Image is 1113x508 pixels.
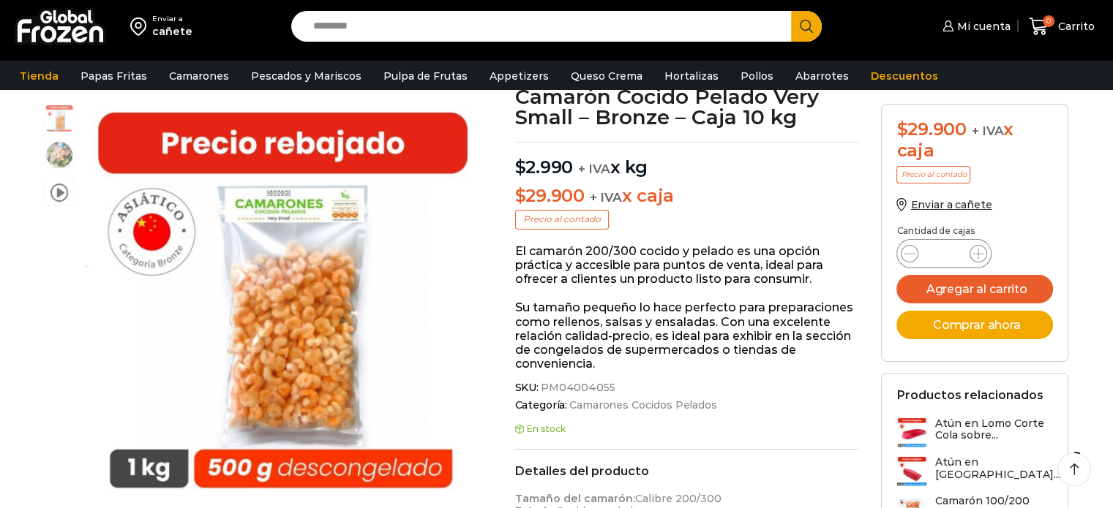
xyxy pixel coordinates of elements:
[1025,10,1098,44] a: 0 Carrito
[515,399,860,412] span: Categoría:
[934,456,1060,481] h3: Atún en [GEOGRAPHIC_DATA]...
[896,311,1053,339] button: Comprar ahora
[863,62,945,90] a: Descuentos
[896,456,1060,488] a: Atún en [GEOGRAPHIC_DATA]...
[971,124,1003,138] span: + IVA
[515,185,526,206] span: $
[896,198,992,211] a: Enviar a cañete
[515,185,585,206] bdi: 29.900
[515,464,860,478] h2: Detalles del producto
[244,62,369,90] a: Pescados y Mariscos
[896,118,966,140] bdi: 29.900
[482,62,556,90] a: Appetizers
[130,14,152,39] img: address-field-icon.svg
[563,62,650,90] a: Queso Crema
[657,62,726,90] a: Hortalizas
[73,62,154,90] a: Papas Fritas
[515,210,609,229] p: Precio al contado
[515,156,526,178] span: $
[45,140,74,170] span: very-small
[896,119,1053,162] div: x caja
[539,382,615,394] span: PM04004055
[896,166,970,183] p: Precio al contado
[515,86,860,127] h1: Camarón Cocido Pelado Very Small – Bronze – Caja 10 kg
[376,62,475,90] a: Pulpa de Frutas
[896,226,1053,236] p: Cantidad de cajas
[515,424,860,434] p: En stock
[953,19,1011,34] span: Mi cuenta
[45,105,74,134] span: very small
[733,62,781,90] a: Pollos
[515,382,860,394] span: SKU:
[791,11,822,42] button: Search button
[162,62,236,90] a: Camarones
[515,244,860,287] p: El camarón 200/300 cocido y pelado es una opción práctica y accesible para puntos de venta, ideal...
[567,399,717,412] a: Camarones Cocidos Pelados
[152,24,192,39] div: cañete
[515,186,860,207] p: x caja
[939,12,1011,41] a: Mi cuenta
[515,300,860,371] p: Su tamaño pequeño lo hace perfecto para preparaciones como rellenos, salsas y ensaladas. Con una ...
[896,388,1043,402] h2: Productos relacionados
[930,243,958,264] input: Product quantity
[934,417,1053,442] h3: Atún en Lomo Corte Cola sobre...
[896,417,1053,449] a: Atún en Lomo Corte Cola sobre...
[515,492,635,505] strong: Tamaño del camarón:
[1043,15,1054,27] span: 0
[515,156,574,178] bdi: 2.990
[896,118,907,140] span: $
[590,190,622,205] span: + IVA
[910,198,992,211] span: Enviar a cañete
[515,142,860,178] p: x kg
[896,275,1053,303] button: Agregar al carrito
[788,62,856,90] a: Abarrotes
[12,62,66,90] a: Tienda
[1054,19,1095,34] span: Carrito
[578,162,610,176] span: + IVA
[152,14,192,24] div: Enviar a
